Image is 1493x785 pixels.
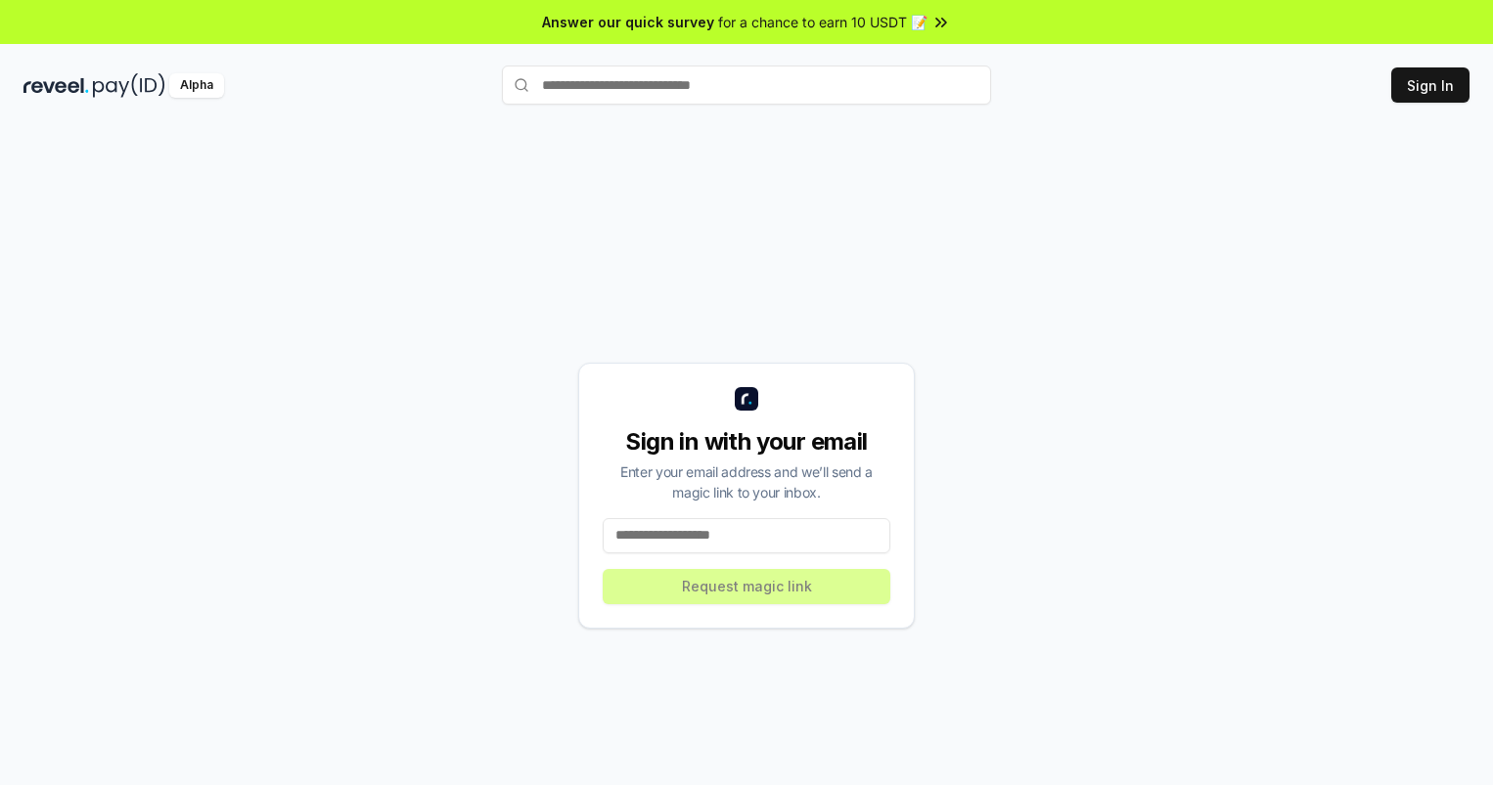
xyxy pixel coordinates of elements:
span: Answer our quick survey [542,12,714,32]
span: for a chance to earn 10 USDT 📝 [718,12,927,32]
div: Enter your email address and we’ll send a magic link to your inbox. [603,461,890,502]
button: Sign In [1391,67,1470,103]
img: reveel_dark [23,73,89,98]
div: Sign in with your email [603,426,890,458]
img: pay_id [93,73,165,98]
div: Alpha [169,73,224,98]
img: logo_small [735,387,758,411]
